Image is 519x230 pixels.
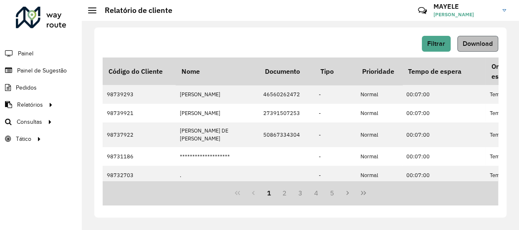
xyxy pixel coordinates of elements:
[17,66,67,75] span: Painel de Sugestão
[356,166,402,185] td: Normal
[422,36,451,52] button: Filtrar
[463,40,493,47] span: Download
[340,185,355,201] button: Next Page
[356,147,402,166] td: Normal
[16,135,31,143] span: Tático
[292,185,308,201] button: 3
[315,85,356,104] td: -
[356,122,402,147] td: Normal
[259,122,315,147] td: 50867334304
[433,2,496,10] h3: MAYELE
[259,85,315,104] td: 46560262472
[277,185,292,201] button: 2
[176,104,259,122] td: [PERSON_NAME]
[103,85,176,104] td: 98739293
[356,57,402,85] th: Prioridade
[103,104,176,122] td: 98739921
[433,11,496,18] span: [PERSON_NAME]
[402,122,486,147] td: 00:07:00
[402,85,486,104] td: 00:07:00
[355,185,371,201] button: Last Page
[17,100,43,109] span: Relatórios
[402,166,486,185] td: 00:07:00
[457,36,498,52] button: Download
[356,85,402,104] td: Normal
[103,147,176,166] td: 98731186
[16,83,37,92] span: Pedidos
[261,185,277,201] button: 1
[315,166,356,185] td: -
[315,104,356,122] td: -
[96,6,172,15] h2: Relatório de cliente
[17,117,42,126] span: Consultas
[176,57,259,85] th: Nome
[103,57,176,85] th: Código do Cliente
[315,57,356,85] th: Tipo
[324,185,340,201] button: 5
[356,104,402,122] td: Normal
[176,166,259,185] td: .
[427,40,445,47] span: Filtrar
[259,57,315,85] th: Documento
[315,147,356,166] td: -
[402,104,486,122] td: 00:07:00
[103,122,176,147] td: 98737922
[402,147,486,166] td: 00:07:00
[315,122,356,147] td: -
[176,85,259,104] td: [PERSON_NAME]
[413,2,431,20] a: Contato Rápido
[402,57,486,85] th: Tempo de espera
[176,122,259,147] td: [PERSON_NAME] DE [PERSON_NAME]
[103,166,176,185] td: 98732703
[18,49,33,58] span: Painel
[308,185,324,201] button: 4
[259,104,315,122] td: 27391507253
